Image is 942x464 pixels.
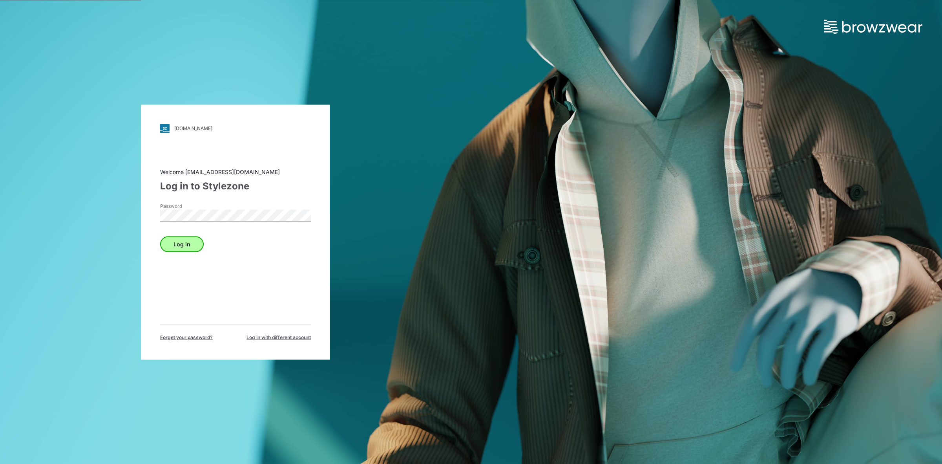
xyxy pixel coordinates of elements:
[160,123,311,133] a: [DOMAIN_NAME]
[160,202,215,209] label: Password
[160,167,311,176] div: Welcome [EMAIL_ADDRESS][DOMAIN_NAME]
[246,334,311,341] span: Log in with different account
[160,123,170,133] img: svg+xml;base64,PHN2ZyB3aWR0aD0iMjgiIGhlaWdodD0iMjgiIHZpZXdCb3g9IjAgMCAyOCAyOCIgZmlsbD0ibm9uZSIgeG...
[160,334,213,341] span: Forget your password?
[160,236,204,252] button: Log in
[160,179,311,193] div: Log in to Stylezone
[174,125,212,131] div: [DOMAIN_NAME]
[824,20,922,34] img: browzwear-logo.73288ffb.svg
